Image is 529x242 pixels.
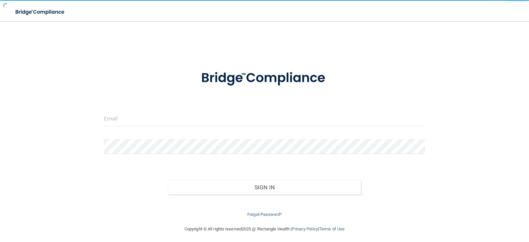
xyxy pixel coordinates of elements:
[292,226,318,231] a: Privacy Policy
[319,226,345,231] a: Terms of Use
[247,212,282,217] a: Forgot Password?
[144,218,385,240] div: Copyright © All rights reserved 2025 @ Rectangle Health | |
[104,111,426,126] input: Email
[187,61,342,95] img: bridge_compliance_login_screen.278c3ca4.svg
[168,180,361,195] button: Sign In
[10,5,71,19] img: bridge_compliance_login_screen.278c3ca4.svg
